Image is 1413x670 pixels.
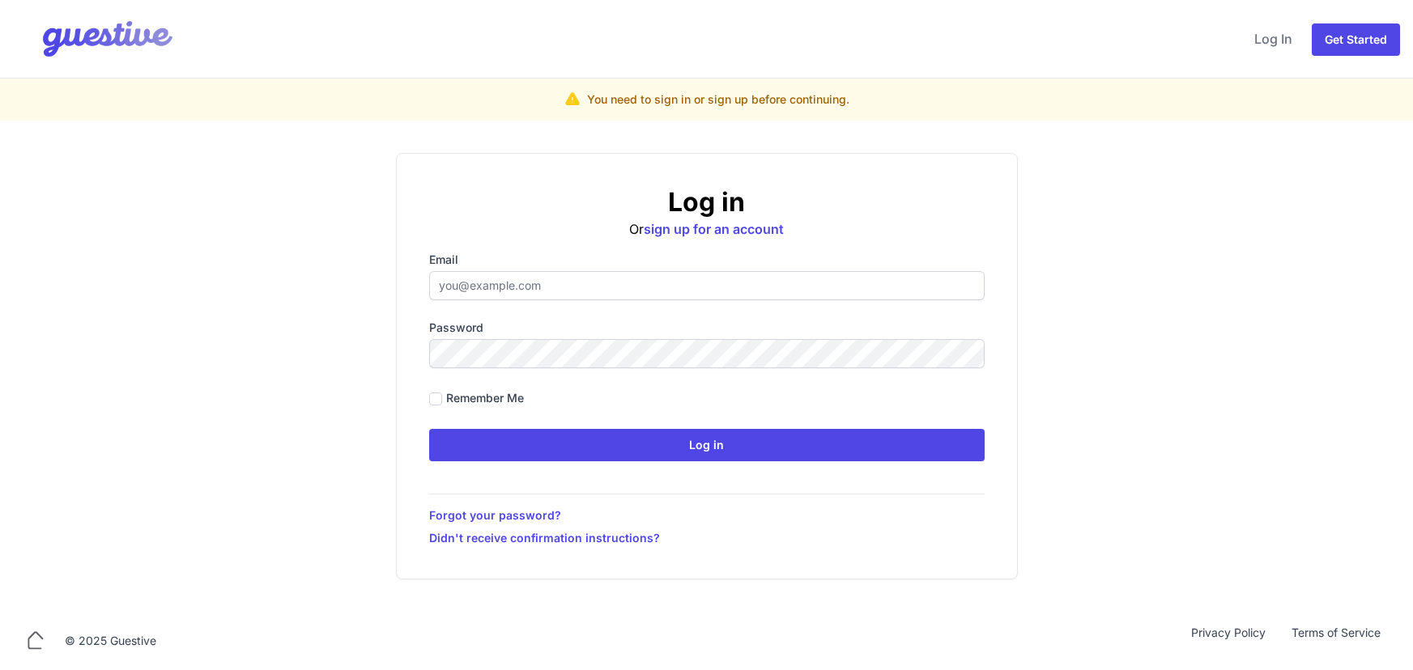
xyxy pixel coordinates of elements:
p: You need to sign in or sign up before continuing. [587,91,849,108]
input: you@example.com [429,271,985,300]
div: © 2025 Guestive [65,633,156,649]
label: Password [429,320,985,336]
img: Your Company [13,6,177,71]
a: sign up for an account [644,221,784,237]
a: Forgot your password? [429,507,985,524]
label: Remember me [446,390,524,406]
a: Terms of Service [1279,625,1394,657]
a: Log In [1248,19,1299,58]
a: Didn't receive confirmation instructions? [429,530,985,546]
a: Privacy Policy [1178,625,1279,657]
div: Or [429,186,985,239]
h2: Log in [429,186,985,218]
a: Get Started [1312,23,1400,56]
input: Log in [429,429,985,461]
label: Email [429,252,985,268]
